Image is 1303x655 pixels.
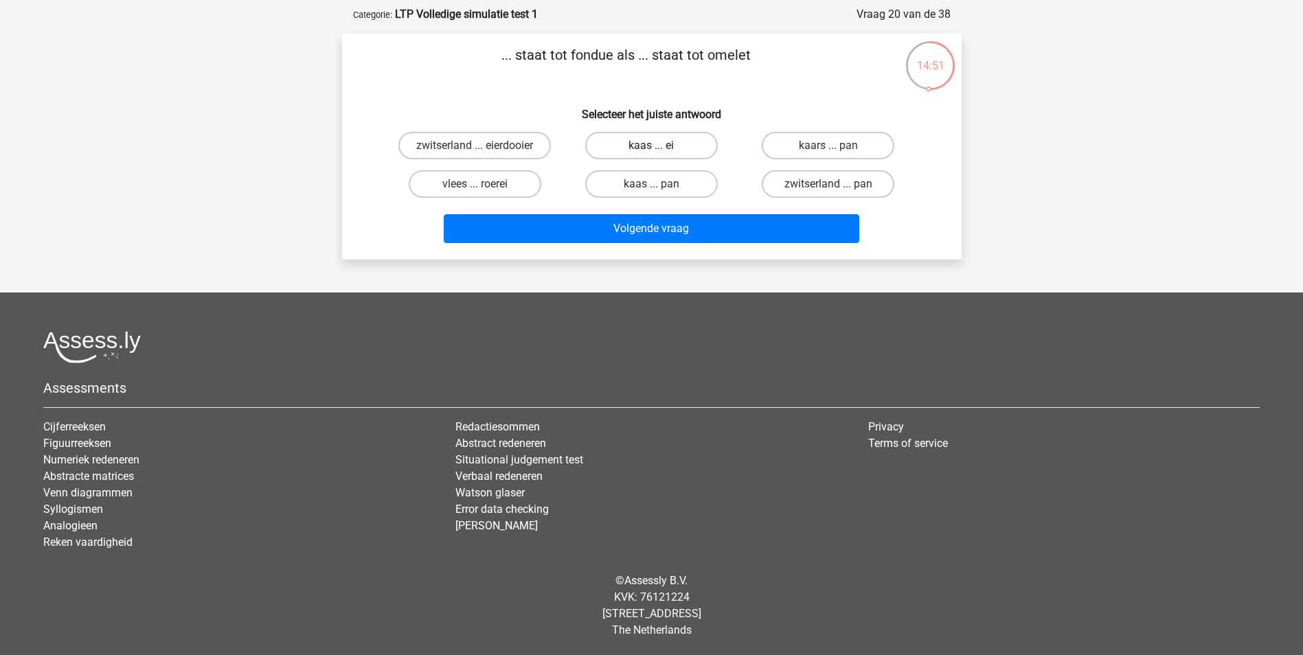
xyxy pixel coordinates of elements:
a: Redactiesommen [455,420,540,433]
h5: Assessments [43,380,1260,396]
a: Figuurreeksen [43,437,111,450]
a: [PERSON_NAME] [455,519,538,532]
a: Venn diagrammen [43,486,133,499]
label: kaas ... ei [585,132,718,159]
div: © KVK: 76121224 [STREET_ADDRESS] The Netherlands [33,562,1270,650]
div: 14:51 [905,40,956,74]
a: Numeriek redeneren [43,453,139,466]
a: Assessly B.V. [624,574,688,587]
a: Watson glaser [455,486,525,499]
a: Terms of service [868,437,948,450]
a: Reken vaardigheid [43,536,133,549]
a: Error data checking [455,503,549,516]
a: Abstracte matrices [43,470,134,483]
label: zwitserland ... pan [762,170,894,198]
a: Abstract redeneren [455,437,546,450]
label: vlees ... roerei [409,170,541,198]
a: Situational judgement test [455,453,583,466]
label: kaars ... pan [762,132,894,159]
small: Categorie: [353,10,392,20]
a: Verbaal redeneren [455,470,543,483]
a: Privacy [868,420,904,433]
a: Cijferreeksen [43,420,106,433]
button: Volgende vraag [444,214,859,243]
div: Vraag 20 van de 38 [857,6,951,23]
label: zwitserland ... eierdooier [398,132,551,159]
strong: LTP Volledige simulatie test 1 [395,8,538,21]
h6: Selecteer het juiste antwoord [364,97,940,121]
a: Analogieen [43,519,98,532]
img: Assessly logo [43,331,141,363]
a: Syllogismen [43,503,103,516]
label: kaas ... pan [585,170,718,198]
p: ... staat tot fondue als ... staat tot omelet [364,45,888,86]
